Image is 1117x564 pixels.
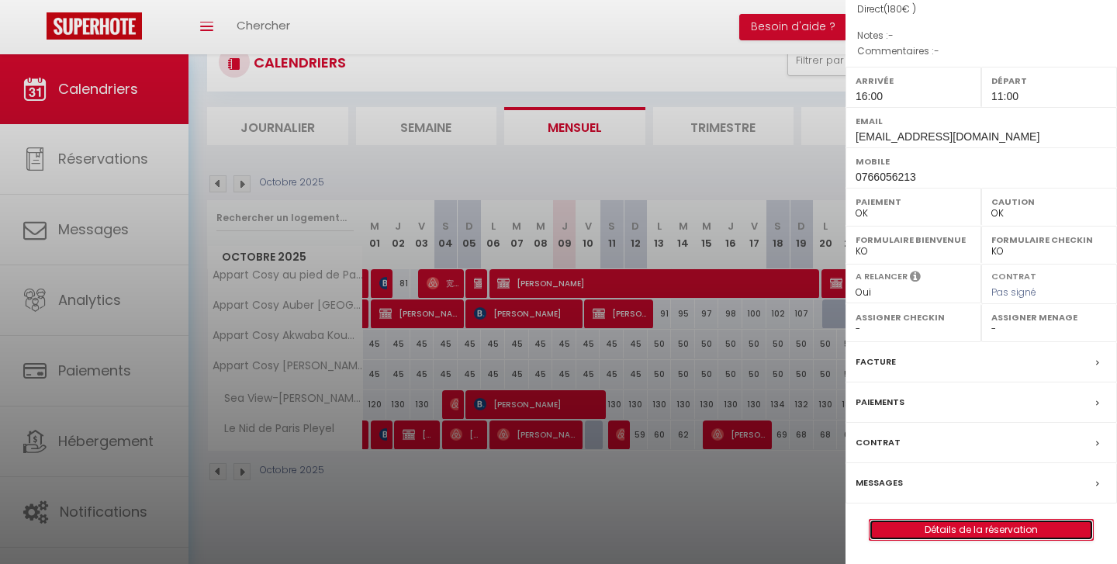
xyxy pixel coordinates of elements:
[856,434,901,451] label: Contrat
[991,90,1018,102] span: 11:00
[857,43,1105,59] p: Commentaires :
[856,354,896,370] label: Facture
[856,154,1107,169] label: Mobile
[856,171,916,183] span: 0766056213
[856,194,971,209] label: Paiement
[856,113,1107,129] label: Email
[856,90,883,102] span: 16:00
[856,270,908,283] label: A relancer
[991,310,1107,325] label: Assigner Menage
[869,519,1094,541] button: Détails de la réservation
[991,194,1107,209] label: Caution
[857,2,1105,17] div: Direct
[991,73,1107,88] label: Départ
[856,130,1039,143] span: [EMAIL_ADDRESS][DOMAIN_NAME]
[856,394,904,410] label: Paiements
[991,232,1107,247] label: Formulaire Checkin
[934,44,939,57] span: -
[910,270,921,287] i: Sélectionner OUI si vous souhaiter envoyer les séquences de messages post-checkout
[870,520,1093,540] a: Détails de la réservation
[991,285,1036,299] span: Pas signé
[884,2,916,16] span: ( € )
[887,2,902,16] span: 180
[856,73,971,88] label: Arrivée
[888,29,894,42] span: -
[857,28,1105,43] p: Notes :
[856,475,903,491] label: Messages
[991,270,1036,280] label: Contrat
[856,310,971,325] label: Assigner Checkin
[856,232,971,247] label: Formulaire Bienvenue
